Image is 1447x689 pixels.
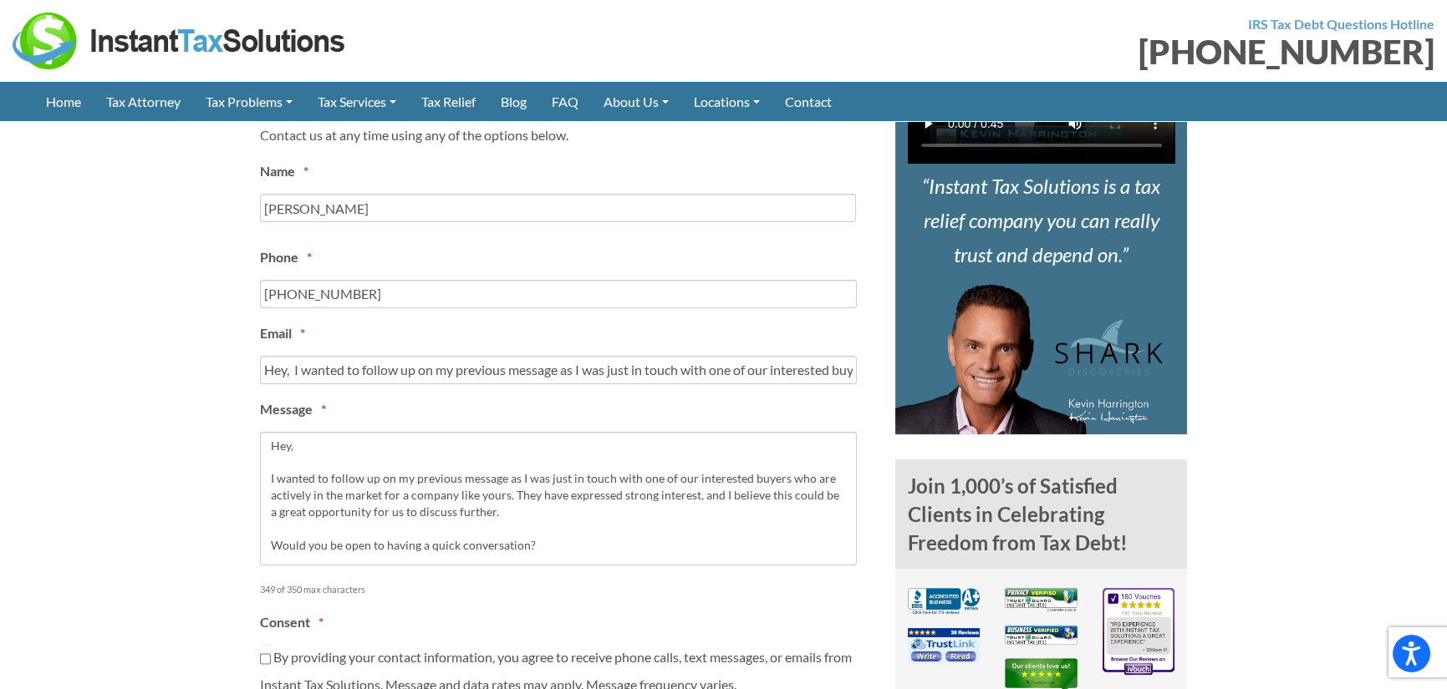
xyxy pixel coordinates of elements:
[260,614,324,631] label: Consent
[1005,671,1078,686] a: TrustPilot
[260,249,312,266] label: Phone
[260,569,809,598] div: 349 of 350 max characters
[260,401,326,418] label: Message
[772,82,844,121] a: Contact
[94,82,193,121] a: Tax Attorney
[33,82,94,121] a: Home
[591,82,681,121] a: About Us
[13,13,347,69] img: Instant Tax Solutions Logo
[1005,588,1078,611] img: Privacy Verified
[681,82,772,121] a: Locations
[1248,16,1434,32] strong: IRS Tax Debt Questions Hotline
[908,628,981,664] img: TrustLink
[895,459,1188,569] h4: Join 1,000’s of Satisfied Clients in Celebrating Freedom from Tax Debt!
[193,82,305,121] a: Tax Problems
[1005,596,1078,612] a: Privacy Verified
[488,82,539,121] a: Blog
[736,35,1435,68] div: [PHONE_NUMBER]
[409,82,488,121] a: Tax Relief
[305,82,409,121] a: Tax Services
[260,163,308,180] label: Name
[922,174,1160,266] i: Instant Tax Solutions is a tax relief company you can really trust and depend on.
[13,31,347,47] a: Instant Tax Solutions Logo
[1005,626,1078,645] img: Business Verified
[895,284,1163,434] img: Kevin Harrington
[1005,631,1078,647] a: Business Verified
[908,588,981,614] img: BBB A+
[260,325,305,342] label: Email
[260,124,870,146] p: Contact us at any time using any of the options below.
[539,82,591,121] a: FAQ
[1103,588,1175,675] img: iVouch Reviews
